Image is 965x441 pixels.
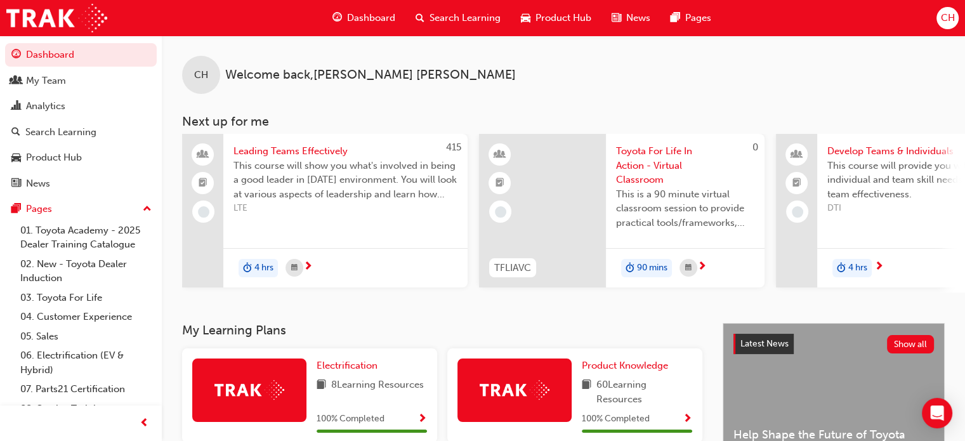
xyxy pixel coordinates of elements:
a: Dashboard [5,43,157,67]
a: Analytics [5,95,157,118]
span: book-icon [317,378,326,393]
button: Pages [5,197,157,221]
span: LTE [233,201,457,216]
a: pages-iconPages [660,5,721,31]
span: Leading Teams Effectively [233,144,457,159]
div: Pages [26,202,52,216]
span: 8 Learning Resources [331,378,424,393]
button: DashboardMy TeamAnalyticsSearch LearningProduct HubNews [5,41,157,197]
h3: My Learning Plans [182,323,702,338]
span: Dashboard [347,11,395,25]
div: My Team [26,74,66,88]
a: Product Hub [5,146,157,169]
span: News [626,11,650,25]
span: news-icon [612,10,621,26]
button: CH [936,7,959,29]
button: Show Progress [417,411,427,427]
span: 415 [446,142,461,153]
span: Electrification [317,360,377,371]
button: Show all [887,335,935,353]
span: 4 hrs [254,261,273,275]
span: Search Learning [430,11,501,25]
span: 60 Learning Resources [596,378,692,406]
span: learningRecordVerb_NONE-icon [792,206,803,218]
span: Latest News [740,338,789,349]
span: Show Progress [417,414,427,425]
span: 100 % Completed [317,412,384,426]
a: car-iconProduct Hub [511,5,601,31]
span: pages-icon [671,10,680,26]
button: Show Progress [683,411,692,427]
span: up-icon [143,201,152,218]
span: duration-icon [243,260,252,277]
a: 06. Electrification (EV & Hybrid) [15,346,157,379]
a: 0TFLIAVCToyota For Life In Action - Virtual ClassroomThis is a 90 minute virtual classroom sessio... [479,134,765,287]
a: My Team [5,69,157,93]
span: Show Progress [683,414,692,425]
span: 100 % Completed [582,412,650,426]
a: 05. Sales [15,327,157,346]
span: guage-icon [332,10,342,26]
span: next-icon [697,261,707,273]
img: Trak [6,4,107,32]
span: prev-icon [140,416,149,431]
a: Search Learning [5,121,157,144]
span: This course will show you what's involved in being a good leader in [DATE] environment. You will ... [233,159,457,202]
span: people-icon [199,147,207,163]
span: Toyota For Life In Action - Virtual Classroom [616,144,754,187]
a: Product Knowledge [582,359,673,373]
span: chart-icon [11,101,21,112]
span: search-icon [416,10,424,26]
div: News [26,176,50,191]
a: 02. New - Toyota Dealer Induction [15,254,157,288]
div: Search Learning [25,125,96,140]
a: Electrification [317,359,383,373]
span: calendar-icon [685,260,692,276]
a: news-iconNews [601,5,660,31]
span: duration-icon [837,260,846,277]
span: next-icon [874,261,884,273]
span: car-icon [521,10,530,26]
span: learningResourceType_INSTRUCTOR_LED-icon [496,147,504,163]
span: people-icon [11,76,21,87]
a: 03. Toyota For Life [15,288,157,308]
span: news-icon [11,178,21,190]
span: learningRecordVerb_NONE-icon [495,206,506,218]
a: Latest NewsShow all [733,334,934,354]
img: Trak [480,380,549,400]
a: 07. Parts21 Certification [15,379,157,399]
span: Product Hub [535,11,591,25]
span: search-icon [11,127,20,138]
div: Open Intercom Messenger [922,398,952,428]
span: TFLIAVC [494,261,531,275]
a: 04. Customer Experience [15,307,157,327]
span: 4 hrs [848,261,867,275]
span: 90 mins [637,261,667,275]
div: Analytics [26,99,65,114]
span: pages-icon [11,204,21,215]
span: duration-icon [626,260,634,277]
span: book-icon [582,378,591,406]
span: booktick-icon [496,175,504,192]
span: guage-icon [11,49,21,61]
span: people-icon [792,147,801,163]
span: 0 [752,142,758,153]
span: booktick-icon [792,175,801,192]
h3: Next up for me [162,114,965,129]
a: 01. Toyota Academy - 2025 Dealer Training Catalogue [15,221,157,254]
span: Pages [685,11,711,25]
a: 08. Service Training [15,399,157,419]
span: CH [194,68,208,82]
span: This is a 90 minute virtual classroom session to provide practical tools/frameworks, behaviours a... [616,187,754,230]
div: Product Hub [26,150,82,165]
span: booktick-icon [199,175,207,192]
span: car-icon [11,152,21,164]
span: Product Knowledge [582,360,668,371]
a: search-iconSearch Learning [405,5,511,31]
span: calendar-icon [291,260,298,276]
span: next-icon [303,261,313,273]
a: guage-iconDashboard [322,5,405,31]
span: Welcome back , [PERSON_NAME] [PERSON_NAME] [225,68,516,82]
span: CH [940,11,954,25]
